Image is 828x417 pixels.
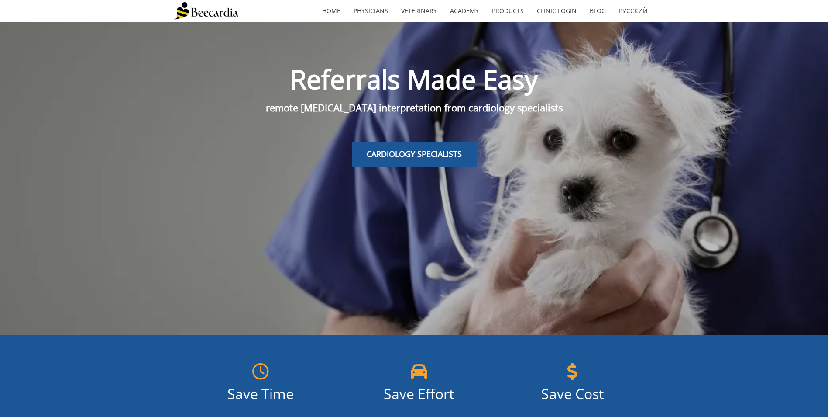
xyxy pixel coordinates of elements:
[384,384,454,403] span: Save Effort
[395,1,443,21] a: Veterinary
[266,101,563,114] span: remote [MEDICAL_DATA] interpretation from cardiology specialists
[367,149,462,159] span: CARDIOLOGY SPECIALISTS
[347,1,395,21] a: Physicians
[583,1,612,21] a: Blog
[316,1,347,21] a: home
[352,142,477,167] a: CARDIOLOGY SPECIALISTS
[443,1,485,21] a: Academy
[612,1,654,21] a: Русский
[485,1,530,21] a: Products
[290,61,538,97] span: Referrals Made Easy
[227,384,294,403] span: Save Time
[530,1,583,21] a: Clinic Login
[541,384,604,403] span: Save Cost
[174,2,238,20] img: Beecardia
